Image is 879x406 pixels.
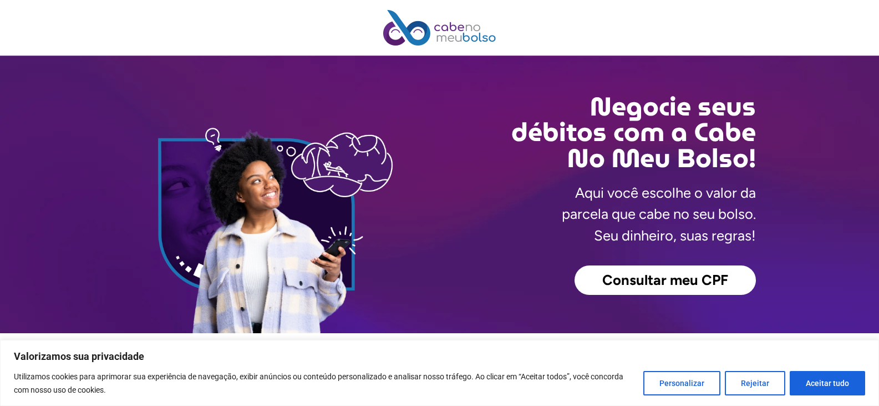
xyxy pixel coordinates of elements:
[643,371,720,395] button: Personalizar
[440,94,756,171] h2: Negocie seus débitos com a Cabe No Meu Bolso!
[383,10,496,46] img: Cabe no Meu Bolso
[14,370,635,397] p: Utilizamos cookies para aprimorar sua experiência de navegação, exibir anúncios ou conteúdo perso...
[725,371,785,395] button: Rejeitar
[602,273,728,288] span: Consultar meu CPF
[562,182,756,246] p: Aqui você escolhe o valor da parcela que cabe no seu bolso. Seu dinheiro, suas regras!
[14,350,865,363] p: Valorizamos sua privacidade
[790,371,865,395] button: Aceitar tudo
[575,265,756,295] a: Consultar meu CPF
